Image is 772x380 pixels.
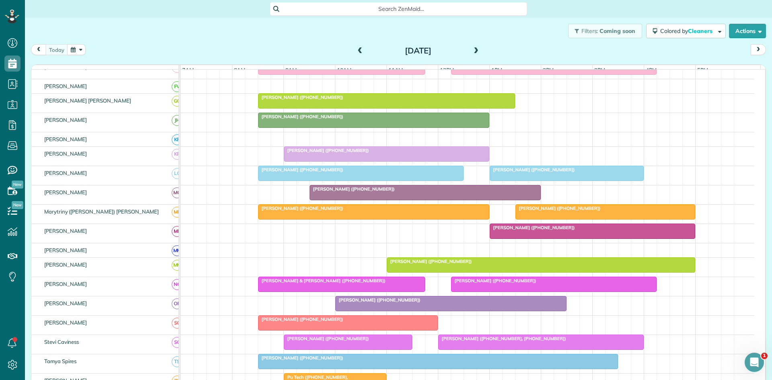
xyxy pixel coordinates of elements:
span: [PERSON_NAME] [43,189,89,195]
span: [PERSON_NAME] ([PHONE_NUMBER]) [258,205,344,211]
span: [PERSON_NAME] ([PHONE_NUMBER]) [258,355,344,361]
span: OR [172,298,183,309]
span: [PERSON_NAME] [43,261,89,268]
span: [PERSON_NAME] ([PHONE_NUMBER]) [489,225,575,230]
span: [PERSON_NAME] [43,117,89,123]
span: MM [172,260,183,271]
span: [PERSON_NAME] ([PHONE_NUMBER]) [515,205,601,211]
span: 2pm [541,67,555,73]
span: Stevi Caviness [43,339,80,345]
span: [PERSON_NAME] [43,319,89,326]
span: 12pm [438,67,456,73]
span: [PERSON_NAME] ([PHONE_NUMBER]) [283,148,370,153]
span: [PERSON_NAME] [43,150,89,157]
span: New [12,201,23,209]
span: [PERSON_NAME] ([PHONE_NUMBER]) [309,186,395,192]
span: Tamya Spires [43,358,78,364]
span: LC [172,168,183,179]
span: [PERSON_NAME] [43,170,89,176]
span: [PERSON_NAME] ([PHONE_NUMBER]) [489,167,575,173]
span: New [12,181,23,189]
span: Colored by [660,27,715,35]
span: [PERSON_NAME] [43,247,89,253]
span: [PERSON_NAME] ([PHONE_NUMBER]) [335,297,421,303]
span: 11am [387,67,405,73]
span: KR [172,134,183,145]
span: KR [172,149,183,160]
span: [PERSON_NAME] [43,300,89,306]
span: Filters: [581,27,598,35]
span: 9am [284,67,299,73]
span: 1 [761,353,768,359]
button: prev [31,44,46,55]
span: TS [172,356,183,367]
span: 5pm [696,67,710,73]
span: 7am [181,67,195,73]
span: Marytriny ([PERSON_NAME]) [PERSON_NAME] [43,208,160,215]
span: GG [172,96,183,107]
span: [PERSON_NAME] ([PHONE_NUMBER]) [258,316,344,322]
h2: [DATE] [368,46,468,55]
span: [PERSON_NAME] & [PERSON_NAME] ([PHONE_NUMBER]) [258,278,386,283]
span: 3pm [593,67,607,73]
span: [PERSON_NAME] ([PHONE_NUMBER]) [258,94,344,100]
span: [PERSON_NAME] [PERSON_NAME] [43,97,133,104]
span: [PERSON_NAME] [43,228,89,234]
span: Coming soon [600,27,636,35]
span: [PERSON_NAME] [43,281,89,287]
span: 1pm [490,67,504,73]
span: [PERSON_NAME] ([PHONE_NUMBER]) [386,259,472,264]
span: MM [172,245,183,256]
span: [PERSON_NAME] [43,136,89,142]
span: 4pm [644,67,658,73]
span: 8am [232,67,247,73]
button: today [45,44,68,55]
span: Cleaners [688,27,714,35]
span: SC [172,337,183,348]
button: Actions [729,24,766,38]
span: [PERSON_NAME] [43,83,89,89]
span: [PERSON_NAME] [43,64,89,70]
span: [PERSON_NAME] ([PHONE_NUMBER]) [451,278,537,283]
span: MG [172,187,183,198]
span: JH [172,115,183,126]
span: FV [172,81,183,92]
span: NC [172,279,183,290]
span: [PERSON_NAME] ([PHONE_NUMBER]) [258,114,344,119]
span: ML [172,226,183,237]
span: [PERSON_NAME] ([PHONE_NUMBER]) [283,336,370,341]
span: 10am [335,67,353,73]
iframe: Intercom live chat [745,353,764,372]
span: SC [172,318,183,329]
button: next [751,44,766,55]
span: [PERSON_NAME] ([PHONE_NUMBER]) [258,167,344,173]
span: [PERSON_NAME] ([PHONE_NUMBER], [PHONE_NUMBER]) [438,336,567,341]
span: ME [172,207,183,218]
button: Colored byCleaners [646,24,726,38]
